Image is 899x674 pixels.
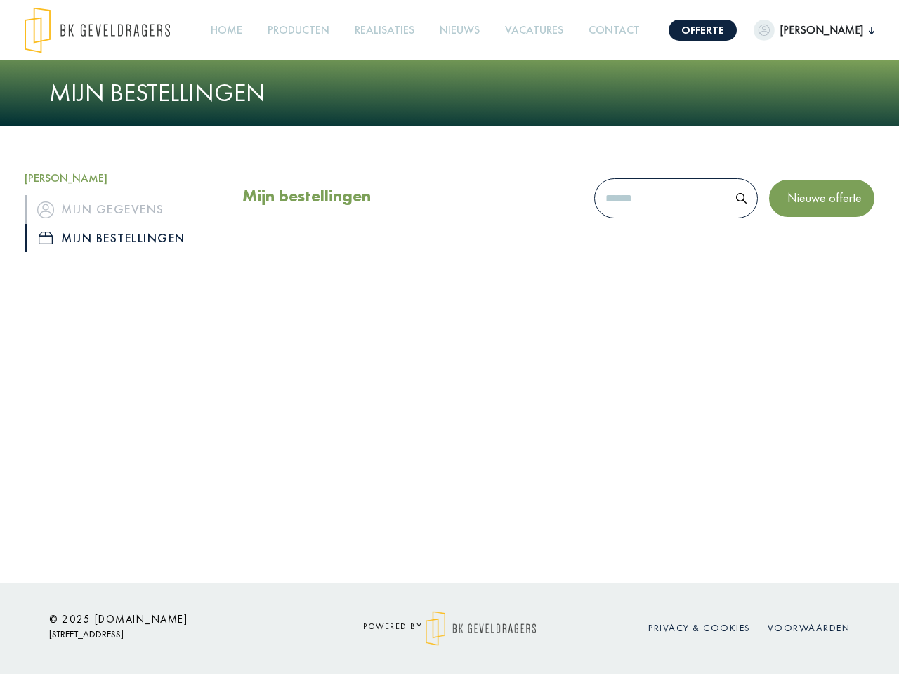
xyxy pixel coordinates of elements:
[754,20,775,41] img: dummypic.png
[349,15,420,46] a: Realisaties
[49,626,302,643] p: [STREET_ADDRESS]
[768,621,851,634] a: Voorwaarden
[775,22,869,39] span: [PERSON_NAME]
[25,195,221,223] a: iconMijn gegevens
[769,180,874,216] button: Nieuwe offerte
[39,232,53,244] img: icon
[754,20,874,41] button: [PERSON_NAME]
[25,171,221,185] h5: [PERSON_NAME]
[648,621,751,634] a: Privacy & cookies
[583,15,645,46] a: Contact
[25,7,170,53] img: logo
[499,15,569,46] a: Vacatures
[323,611,576,646] div: powered by
[669,20,737,41] a: Offerte
[736,193,747,204] img: search.svg
[262,15,335,46] a: Producten
[242,186,371,206] h2: Mijn bestellingen
[37,201,54,218] img: icon
[426,611,536,646] img: logo
[782,190,862,206] span: Nieuwe offerte
[49,78,850,108] h1: Mijn bestellingen
[49,613,302,626] h6: © 2025 [DOMAIN_NAME]
[205,15,248,46] a: Home
[434,15,485,46] a: Nieuws
[25,224,221,252] a: iconMijn bestellingen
